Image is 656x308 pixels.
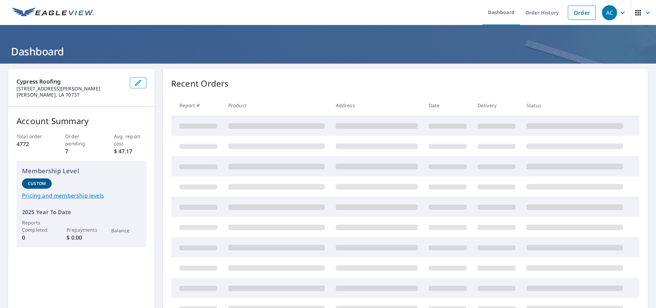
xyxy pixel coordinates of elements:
p: [PERSON_NAME], LA 70737 [17,92,124,98]
div: AC [602,5,617,20]
h1: Dashboard [8,44,648,58]
p: 0 [22,233,52,242]
img: EV Logo [12,8,94,18]
p: 2025 Year To Date [22,208,141,216]
p: $ 47.17 [114,147,146,155]
p: Avg. report cost [114,133,146,147]
p: $ 0.00 [66,233,96,242]
th: Delivery [472,95,521,115]
p: [STREET_ADDRESS][PERSON_NAME] [17,86,124,92]
p: Cypress Roofing [17,77,124,86]
a: Pricing and membership levels [22,191,141,200]
p: Reports Completed [22,219,52,233]
th: Product [223,95,330,115]
a: Order [568,5,596,20]
p: Recent Orders [171,77,229,90]
th: Date [423,95,472,115]
p: Custom [28,180,46,187]
th: Address [330,95,423,115]
p: Membership Level [22,166,141,176]
th: Status [521,95,628,115]
p: Prepayments [66,226,96,233]
th: Report # [171,95,223,115]
p: Order pending [65,133,97,147]
p: Total order [17,133,49,140]
p: 7 [65,147,97,155]
p: 4772 [17,140,49,148]
p: Balance [111,227,141,234]
p: Account Summary [17,115,146,127]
